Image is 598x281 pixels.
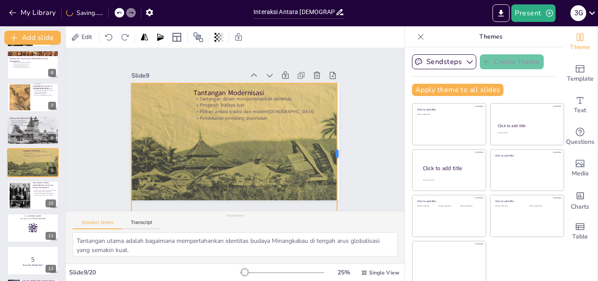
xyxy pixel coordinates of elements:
[69,268,240,277] div: Slide 9 / 20
[66,9,103,17] div: Saving......
[12,62,59,64] p: Transformasi kesenian tradisional
[572,232,588,242] span: Table
[511,4,555,22] button: Present
[7,213,59,242] div: 11
[563,121,598,153] div: Get real-time input from your audience
[33,91,56,94] p: Peran penting pendidikan [DEMOGRAPHIC_DATA]
[33,90,56,92] p: Pengembangan karakter dan budaya
[122,220,161,229] button: Transcript
[48,134,56,142] div: 8
[460,205,480,207] div: Click to add text
[563,216,598,247] div: Add a table
[563,26,598,58] div: Change the overall theme
[22,149,56,152] p: Tantangan Modernisasi
[193,32,204,43] span: Position
[563,184,598,216] div: Add charts and graphs
[563,58,598,89] div: Add ready made slides
[80,33,94,41] span: Edit
[563,153,598,184] div: Add images, graphics, shapes or video
[480,54,544,69] button: Create theme
[10,123,56,125] p: Ikatan sosial yang kuat
[22,151,56,153] p: Tantangan dalam mempertahankan identitas
[22,156,56,158] p: Pendekatan seimbang diperlukan
[12,65,59,67] p: Interaksi budaya dan agama
[23,264,43,266] strong: Siap untuk Memulai Kuis?
[28,215,41,217] strong: [DOMAIN_NAME]
[205,77,337,128] p: Tantangan Modernisasi
[417,108,480,111] div: Click to add title
[198,103,328,150] p: Pendekatan seimbang diperlukan
[7,246,59,275] div: 12
[10,215,56,217] p: Go to
[33,83,56,90] p: Pendidikan [DEMOGRAPHIC_DATA] di [GEOGRAPHIC_DATA]
[48,102,56,110] div: 7
[428,26,554,47] p: Themes
[10,117,56,119] p: Toleransi dan Koeksistensi Budaya
[566,137,594,147] span: Questions
[10,120,56,122] p: Toleransi terhadap perbedaan
[439,205,458,207] div: Click to add text
[417,114,480,116] div: Click to add text
[152,42,262,85] div: Slide 9
[7,50,59,79] div: 6
[369,269,399,276] span: Single View
[46,199,56,207] div: 10
[7,181,59,210] div: 10
[204,84,334,132] p: Tantangan dalam mempertahankan identitas
[7,6,60,20] button: My Library
[570,4,586,22] button: 3 G
[10,57,56,62] p: Kesenian dan Sastra dalam [DEMOGRAPHIC_DATA] Minangkabau
[33,191,56,192] p: Sinergi positif dalam masyarakat
[495,153,558,157] div: Click to add title
[48,167,56,174] div: 9
[33,194,56,196] p: Adaptasi dan integrasi nilai-nilai baru
[7,148,59,177] div: 9
[73,220,122,229] button: Speaker Notes
[570,43,590,52] span: Theme
[412,54,476,69] button: Sendsteps
[10,121,56,123] p: Koeksistensi antara [DEMOGRAPHIC_DATA] dan budaya lokal
[567,74,594,84] span: Template
[495,205,523,207] div: Click to add text
[572,169,589,178] span: Media
[170,30,184,44] div: Layout
[574,106,586,115] span: Text
[33,88,56,90] p: Pesantren sebagai pusat pendidikan
[7,116,59,145] div: 8
[492,4,510,22] button: Export to PowerPoint
[423,179,478,181] div: Click to add body
[498,123,556,128] div: Click to add title
[253,6,335,18] input: Insert title
[417,205,437,207] div: Click to add text
[12,63,59,65] p: Tema keagamaan dalam sastra
[73,232,397,256] textarea: Tantangan utama adalah bagaimana mempertahankan identitas budaya Minangkabau di tengah arus globa...
[46,232,56,240] div: 11
[202,90,333,138] p: Pengaruh budaya luar
[48,69,56,77] div: 6
[417,199,480,203] div: Click to add title
[10,125,56,127] p: Praktik keagamaan yang beragam
[200,96,331,144] p: Pilihan antara tradisi dan modern[DEMOGRAPHIC_DATA]
[495,199,558,203] div: Click to add title
[33,181,56,189] p: Masa Depan Interaksi [DEMOGRAPHIC_DATA] dan Budaya Minangkabau
[33,95,56,96] p: Kegiatan di [DEMOGRAPHIC_DATA]
[412,84,503,96] button: Apply theme to all slides
[571,202,589,212] span: Charts
[333,268,354,277] div: 25 %
[497,132,556,134] div: Click to add text
[10,255,56,264] p: 5
[7,83,59,112] div: 7
[570,5,586,21] div: 3 G
[563,89,598,121] div: Add text boxes
[33,189,56,191] p: Harapan untuk interaksi yang berkembang
[423,165,479,172] div: Click to add title
[22,153,56,155] p: Pengaruh budaya luar
[10,217,56,220] p: and login with code
[46,265,56,273] div: 12
[22,154,56,156] p: Pilihan antara tradisi dan modern[DEMOGRAPHIC_DATA]
[33,192,56,194] p: Pentingnya pendidikan dan kesadaran
[529,205,557,207] div: Click to add text
[12,67,59,68] p: Nilai-nilai keagamaan dalam seni
[4,31,61,45] button: Add slide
